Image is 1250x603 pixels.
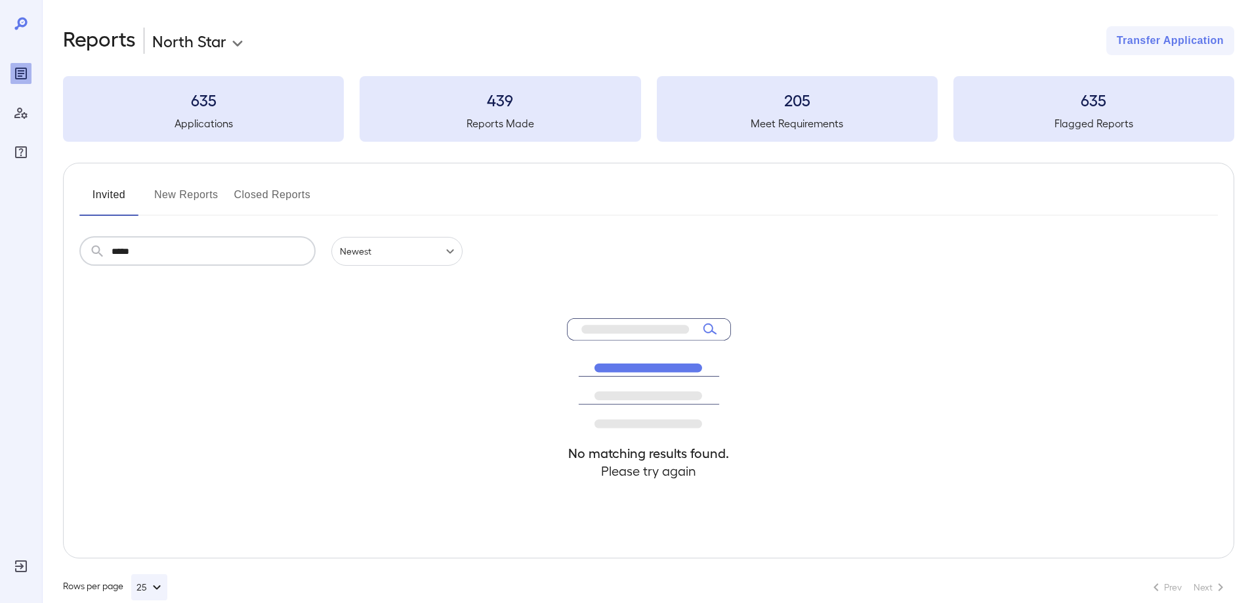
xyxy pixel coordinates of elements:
h5: Flagged Reports [953,115,1234,131]
nav: pagination navigation [1142,577,1234,598]
button: New Reports [154,184,219,216]
summary: 635Applications439Reports Made205Meet Requirements635Flagged Reports [63,76,1234,142]
h3: 439 [360,89,640,110]
button: Closed Reports [234,184,311,216]
p: North Star [152,30,226,51]
div: Manage Users [10,102,31,123]
div: Newest [331,237,463,266]
h4: Please try again [567,462,731,480]
button: Invited [79,184,138,216]
div: Rows per page [63,574,167,600]
h4: No matching results found. [567,444,731,462]
h3: 635 [953,89,1234,110]
button: Transfer Application [1106,26,1234,55]
div: FAQ [10,142,31,163]
button: 25 [131,574,167,600]
h3: 635 [63,89,344,110]
h5: Applications [63,115,344,131]
h3: 205 [657,89,938,110]
h2: Reports [63,26,136,55]
h5: Meet Requirements [657,115,938,131]
h5: Reports Made [360,115,640,131]
div: Log Out [10,556,31,577]
div: Reports [10,63,31,84]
